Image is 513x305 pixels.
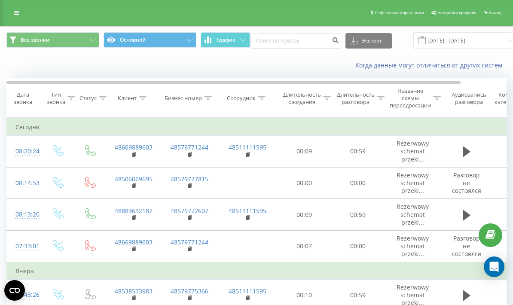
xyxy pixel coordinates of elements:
td: 00:00 [331,167,385,199]
span: Rezerwowy schemat przeki... [397,202,429,226]
div: Длительность ожидания [283,91,321,106]
div: 08:13:20 [15,206,33,223]
a: 48669889603 [115,238,153,246]
a: 48883632187 [115,207,153,215]
span: Настройки профиля [437,10,476,15]
a: 48669889603 [115,143,153,151]
a: 48579775366 [171,287,208,295]
span: Выход [489,10,501,15]
span: Разговор не состоялся [452,171,481,195]
a: 48511111595 [229,143,266,151]
td: 00:59 [331,136,385,168]
span: График [217,37,235,43]
td: 00:09 [278,136,331,168]
div: 07:33:01 [15,238,33,255]
span: Rezerwowy schemat przeki... [397,171,429,195]
input: Поиск по номеру [250,33,341,49]
div: Статус [79,95,97,102]
button: Экспорт [345,33,392,49]
a: 48506069695 [115,175,153,183]
div: Бизнес номер [165,95,202,102]
a: 48511111595 [229,207,266,215]
button: График [201,32,250,48]
a: 48579772607 [171,207,208,215]
span: Rezerwowy schemat przeki... [397,234,429,258]
div: Клиент [118,95,137,102]
div: Длительность разговора [337,91,375,106]
span: Все звонки [21,37,49,43]
a: Когда данные могут отличаться от других систем [355,61,507,69]
span: Разговор не состоялся [452,234,481,258]
button: Все звонки [6,32,99,48]
td: 00:00 [331,230,385,262]
a: 48579777815 [171,175,208,183]
div: 08:14:53 [15,175,33,192]
div: Сотрудник [227,95,256,102]
span: Реферальная программа [375,10,424,15]
a: 48511111595 [229,287,266,295]
div: Open Intercom Messenger [484,256,504,277]
td: 00:07 [278,230,331,262]
div: Аудиозапись разговора [448,91,490,106]
span: Rezerwowy schemat przeki... [397,139,429,163]
td: 00:59 [331,199,385,231]
div: Дата звонка [7,91,39,106]
div: 08:20:24 [15,143,33,160]
button: Основной [104,32,196,48]
div: Тип звонка [47,91,65,106]
a: 48579771244 [171,143,208,151]
div: Название схемы переадресации [390,87,431,109]
td: 00:09 [278,199,331,231]
div: 18:43:26 [15,287,33,303]
a: 48579771244 [171,238,208,246]
td: 00:00 [278,167,331,199]
a: 48538573983 [115,287,153,295]
button: Open CMP widget [4,280,25,301]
